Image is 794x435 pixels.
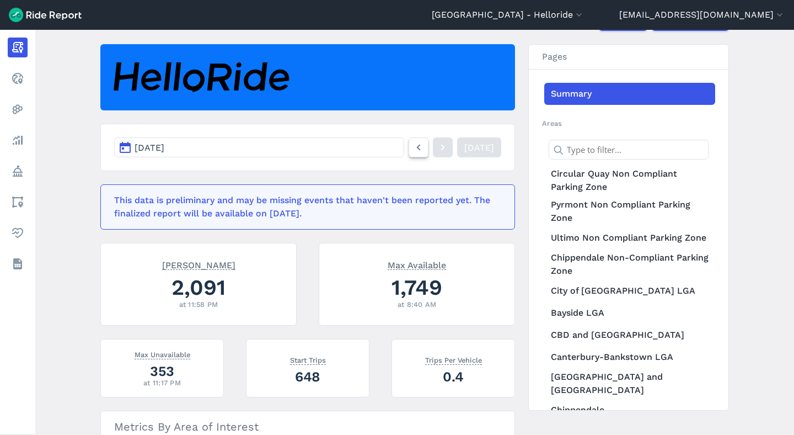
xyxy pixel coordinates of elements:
a: Policy [8,161,28,181]
a: City of [GEOGRAPHIC_DATA] LGA [544,280,715,302]
h2: Areas [542,118,715,129]
a: Health [8,223,28,243]
a: Ultimo Non Compliant Parking Zone [544,227,715,249]
a: Pyrmont Non Compliant Parking Zone [544,196,715,227]
span: Max Available [388,259,446,270]
span: [DATE] [135,142,164,153]
a: CBD and [GEOGRAPHIC_DATA] [544,324,715,346]
a: Summary [544,83,715,105]
span: Max Unavailable [135,348,190,359]
div: 2,091 [114,272,283,303]
a: Heatmaps [8,99,28,119]
div: at 11:58 PM [114,299,283,310]
div: 0.4 [405,367,501,386]
span: Start Trips [290,354,326,365]
a: Analyze [8,130,28,150]
button: [EMAIL_ADDRESS][DOMAIN_NAME] [619,8,785,22]
span: Trips Per Vehicle [425,354,482,365]
span: [PERSON_NAME] [162,259,235,270]
a: Chippendale Non-Compliant Parking Zone [544,249,715,280]
input: Type to filter... [549,140,709,160]
img: HelloRide [114,62,289,93]
div: 648 [260,367,356,386]
div: at 11:17 PM [114,378,210,388]
div: 353 [114,362,210,381]
div: at 8:40 AM [332,299,501,310]
div: This data is preliminary and may be missing events that haven't been reported yet. The finalized ... [114,194,495,220]
a: [DATE] [457,137,501,157]
img: Ride Report [9,8,82,22]
a: Datasets [8,254,28,274]
a: Canterbury-Bankstown LGA [544,346,715,368]
a: Chippendale [544,399,715,421]
a: Areas [8,192,28,212]
a: Realtime [8,68,28,88]
button: [GEOGRAPHIC_DATA] - Helloride [432,8,584,22]
h3: Pages [529,45,728,70]
a: Circular Quay Non Compliant Parking Zone [544,165,715,196]
a: Report [8,38,28,57]
button: [DATE] [114,137,404,157]
div: 1,749 [332,272,501,303]
a: [GEOGRAPHIC_DATA] and [GEOGRAPHIC_DATA] [544,368,715,399]
a: Bayside LGA [544,302,715,324]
